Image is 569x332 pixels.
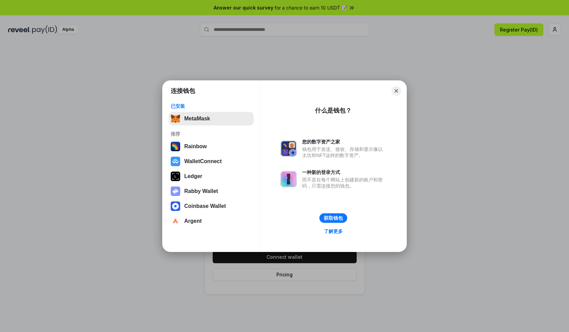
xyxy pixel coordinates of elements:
[184,188,218,194] div: Rabby Wallet
[171,172,180,181] img: svg+xml,%3Csvg%20xmlns%3D%22http%3A%2F%2Fwww.w3.org%2F2000%2Fsvg%22%20width%3D%2228%22%20height%3...
[171,216,180,226] img: svg+xml,%3Csvg%20width%3D%2228%22%20height%3D%2228%22%20viewBox%3D%220%200%2028%2028%22%20fill%3D...
[171,87,195,95] h1: 连接钱包
[184,203,226,209] div: Coinbase Wallet
[280,140,297,157] img: svg+xml,%3Csvg%20xmlns%3D%22http%3A%2F%2Fwww.w3.org%2F2000%2Fsvg%22%20fill%3D%22none%22%20viewBox...
[184,143,207,150] div: Rainbow
[171,131,252,137] div: 推荐
[169,112,254,125] button: MetaMask
[169,184,254,198] button: Rabby Wallet
[169,199,254,213] button: Coinbase Wallet
[302,169,386,175] div: 一种新的登录方式
[169,155,254,168] button: WalletConnect
[169,214,254,228] button: Argent
[302,139,386,145] div: 您的数字资产之家
[324,228,343,234] div: 了解更多
[184,218,202,224] div: Argent
[171,142,180,151] img: svg+xml,%3Csvg%20width%3D%22120%22%20height%3D%22120%22%20viewBox%3D%220%200%20120%20120%22%20fil...
[184,116,210,122] div: MetaMask
[184,158,222,164] div: WalletConnect
[171,187,180,196] img: svg+xml,%3Csvg%20xmlns%3D%22http%3A%2F%2Fwww.w3.org%2F2000%2Fsvg%22%20fill%3D%22none%22%20viewBox...
[392,86,401,96] button: Close
[315,106,352,115] div: 什么是钱包？
[302,177,386,189] div: 而不是在每个网站上创建新的账户和密码，只需连接您的钱包。
[169,170,254,183] button: Ledger
[171,157,180,166] img: svg+xml,%3Csvg%20width%3D%2228%22%20height%3D%2228%22%20viewBox%3D%220%200%2028%2028%22%20fill%3D...
[171,114,180,123] img: svg+xml,%3Csvg%20fill%3D%22none%22%20height%3D%2233%22%20viewBox%3D%220%200%2035%2033%22%20width%...
[319,213,347,223] button: 获取钱包
[169,140,254,153] button: Rainbow
[302,146,386,158] div: 钱包用于发送、接收、存储和显示像以太坊和NFT这样的数字资产。
[171,201,180,211] img: svg+xml,%3Csvg%20width%3D%2228%22%20height%3D%2228%22%20viewBox%3D%220%200%2028%2028%22%20fill%3D...
[171,103,252,109] div: 已安装
[324,215,343,221] div: 获取钱包
[280,171,297,187] img: svg+xml,%3Csvg%20xmlns%3D%22http%3A%2F%2Fwww.w3.org%2F2000%2Fsvg%22%20fill%3D%22none%22%20viewBox...
[320,227,347,236] a: 了解更多
[184,173,202,179] div: Ledger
